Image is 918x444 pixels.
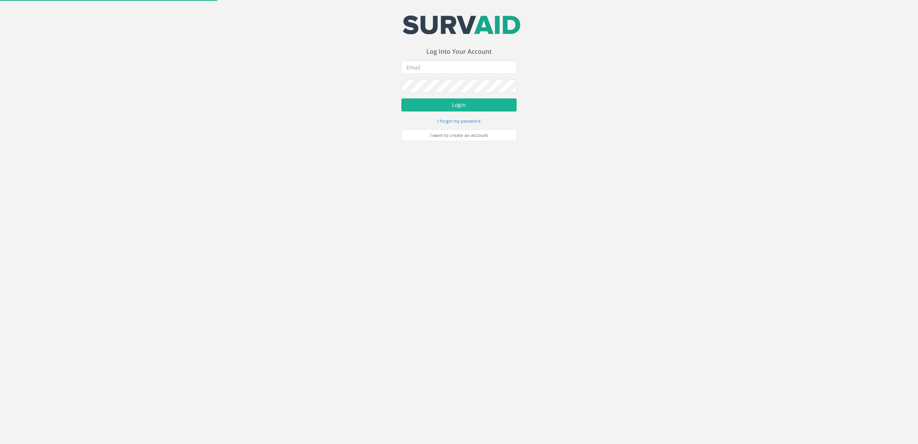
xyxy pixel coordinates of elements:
[401,61,517,74] input: Email
[437,117,481,124] a: I forgot my password
[401,130,517,141] a: I want to create an account
[401,98,517,111] button: Login
[401,48,517,55] h3: Log Into Your Account
[437,118,481,124] small: I forgot my password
